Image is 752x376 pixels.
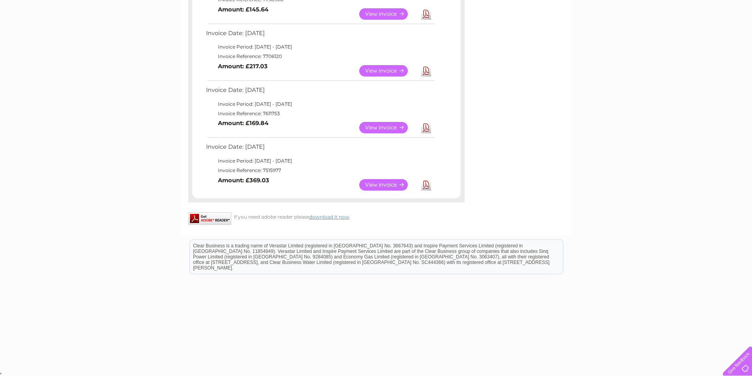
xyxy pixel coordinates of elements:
[421,122,431,133] a: Download
[26,21,67,45] img: logo.png
[204,156,435,166] td: Invoice Period: [DATE] - [DATE]
[204,99,435,109] td: Invoice Period: [DATE] - [DATE]
[683,34,695,39] a: Blog
[633,34,650,39] a: Energy
[190,4,563,38] div: Clear Business is a trading name of Verastar Limited (registered in [GEOGRAPHIC_DATA] No. 3667643...
[204,109,435,118] td: Invoice Reference: 7611753
[421,65,431,77] a: Download
[204,85,435,99] td: Invoice Date: [DATE]
[204,142,435,156] td: Invoice Date: [DATE]
[726,34,744,39] a: Log out
[218,120,268,127] b: Amount: £169.84
[359,8,417,20] a: View
[204,28,435,43] td: Invoice Date: [DATE]
[613,34,628,39] a: Water
[188,212,465,220] div: If you need adobe reader please .
[421,179,431,191] a: Download
[359,65,417,77] a: View
[204,52,435,61] td: Invoice Reference: 7706120
[603,4,658,14] a: 0333 014 3131
[309,214,349,220] a: download it now
[218,177,269,184] b: Amount: £369.03
[204,166,435,175] td: Invoice Reference: 7515977
[218,6,268,13] b: Amount: £145.64
[655,34,679,39] a: Telecoms
[218,63,268,70] b: Amount: £217.03
[204,42,435,52] td: Invoice Period: [DATE] - [DATE]
[359,122,417,133] a: View
[421,8,431,20] a: Download
[699,34,719,39] a: Contact
[359,179,417,191] a: View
